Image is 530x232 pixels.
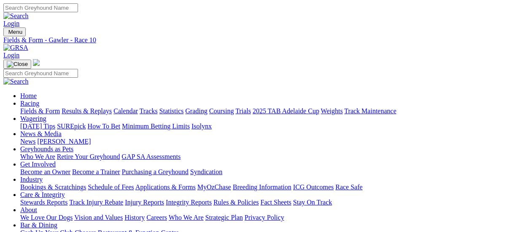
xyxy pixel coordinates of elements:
[20,107,60,115] a: Fields & Form
[57,123,86,130] a: SUREpick
[166,199,212,206] a: Integrity Reports
[20,123,527,130] div: Wagering
[20,138,35,145] a: News
[20,130,62,137] a: News & Media
[190,168,222,175] a: Syndication
[7,61,28,68] img: Close
[69,199,123,206] a: Track Injury Rebate
[20,123,55,130] a: [DATE] Tips
[20,107,527,115] div: Racing
[20,214,73,221] a: We Love Our Dogs
[62,107,112,115] a: Results & Replays
[37,138,91,145] a: [PERSON_NAME]
[20,183,527,191] div: Industry
[253,107,319,115] a: 2025 TAB Adelaide Cup
[20,199,67,206] a: Stewards Reports
[3,52,19,59] a: Login
[122,168,188,175] a: Purchasing a Greyhound
[213,199,259,206] a: Rules & Policies
[20,183,86,191] a: Bookings & Scratchings
[122,123,190,130] a: Minimum Betting Limits
[8,29,22,35] span: Menu
[159,107,184,115] a: Statistics
[140,107,158,115] a: Tracks
[197,183,231,191] a: MyOzChase
[20,153,55,160] a: Who We Are
[20,138,527,145] div: News & Media
[321,107,343,115] a: Weights
[3,27,26,36] button: Toggle navigation
[113,107,138,115] a: Calendar
[344,107,396,115] a: Track Maintenance
[20,191,65,198] a: Care & Integrity
[186,107,207,115] a: Grading
[20,100,39,107] a: Racing
[74,214,123,221] a: Vision and Values
[20,145,73,153] a: Greyhounds as Pets
[293,199,332,206] a: Stay On Track
[20,221,57,229] a: Bar & Dining
[3,69,78,78] input: Search
[20,153,527,161] div: Greyhounds as Pets
[169,214,204,221] a: Who We Are
[20,115,46,122] a: Wagering
[293,183,334,191] a: ICG Outcomes
[57,153,120,160] a: Retire Your Greyhound
[3,44,28,52] img: GRSA
[3,78,29,85] img: Search
[245,214,284,221] a: Privacy Policy
[20,199,527,206] div: Care & Integrity
[261,199,291,206] a: Fact Sheets
[3,20,19,27] a: Login
[233,183,291,191] a: Breeding Information
[205,214,243,221] a: Strategic Plan
[3,12,29,20] img: Search
[209,107,234,115] a: Coursing
[88,183,134,191] a: Schedule of Fees
[20,176,43,183] a: Industry
[122,153,181,160] a: GAP SA Assessments
[3,36,527,44] a: Fields & Form - Gawler - Race 10
[124,214,145,221] a: History
[3,60,31,69] button: Toggle navigation
[72,168,120,175] a: Become a Trainer
[335,183,362,191] a: Race Safe
[191,123,212,130] a: Isolynx
[146,214,167,221] a: Careers
[20,206,37,213] a: About
[20,92,37,99] a: Home
[235,107,251,115] a: Trials
[88,123,121,130] a: How To Bet
[20,168,70,175] a: Become an Owner
[20,168,527,176] div: Get Involved
[135,183,196,191] a: Applications & Forms
[20,214,527,221] div: About
[125,199,164,206] a: Injury Reports
[20,161,56,168] a: Get Involved
[33,59,40,66] img: logo-grsa-white.png
[3,3,78,12] input: Search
